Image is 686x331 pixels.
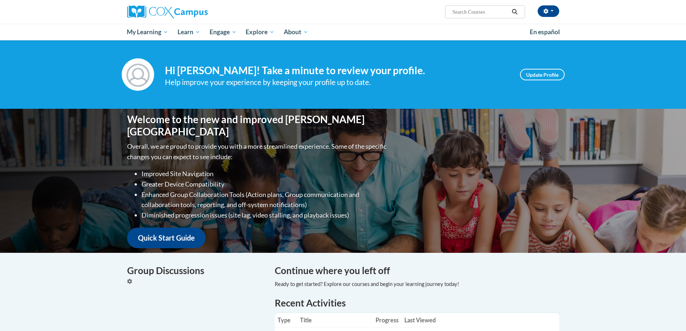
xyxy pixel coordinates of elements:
a: Learn [173,24,205,40]
li: Improved Site Navigation [142,169,388,179]
th: Progress [373,313,402,327]
span: My Learning [127,28,168,36]
img: Cox Campus [127,5,208,18]
a: Engage [205,24,241,40]
th: Last Viewed [402,313,439,327]
span: Explore [246,28,274,36]
a: My Learning [122,24,173,40]
a: Explore [241,24,279,40]
h4: Continue where you left off [275,264,559,278]
span: Engage [210,28,237,36]
input: Search Courses [452,8,509,16]
span: About [284,28,308,36]
button: Search [509,8,520,16]
th: Title [297,313,373,327]
h4: Hi [PERSON_NAME]! Take a minute to review your profile. [165,64,509,77]
a: Quick Start Guide [127,228,206,248]
p: Overall, we are proud to provide you with a more streamlined experience. Some of the specific cha... [127,141,388,162]
li: Greater Device Compatibility [142,179,388,189]
li: Diminished progression issues (site lag, video stalling, and playback issues) [142,210,388,220]
a: About [279,24,313,40]
div: Help improve your experience by keeping your profile up to date. [165,76,509,88]
h1: Recent Activities [275,296,559,309]
h4: Group Discussions [127,264,264,278]
img: Profile Image [122,58,154,91]
a: Update Profile [520,69,565,80]
div: Main menu [116,24,570,40]
a: En español [525,24,565,40]
a: Cox Campus [127,5,264,18]
h1: Welcome to the new and improved [PERSON_NAME][GEOGRAPHIC_DATA] [127,113,388,138]
span: En español [530,28,560,36]
span: Learn [178,28,200,36]
li: Enhanced Group Collaboration Tools (Action plans, Group communication and collaboration tools, re... [142,189,388,210]
th: Type [275,313,297,327]
button: Account Settings [538,5,559,17]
